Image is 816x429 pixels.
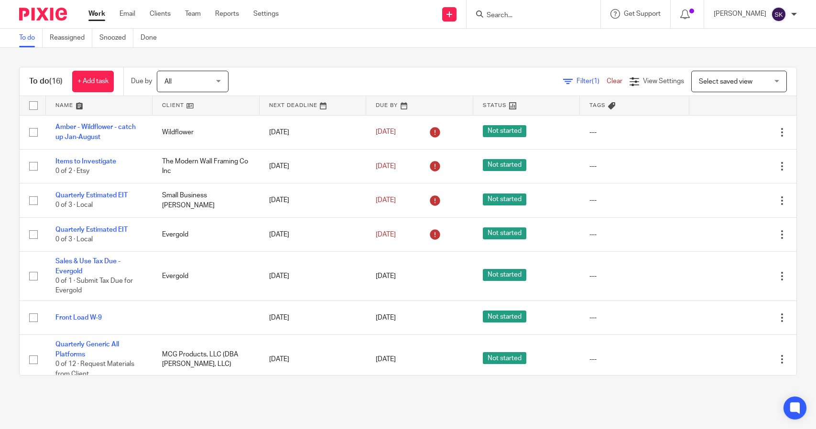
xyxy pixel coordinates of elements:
[589,313,680,322] div: ---
[253,9,279,19] a: Settings
[483,311,526,322] span: Not started
[152,183,259,217] td: Small Business [PERSON_NAME]
[55,258,120,274] a: Sales & Use Tax Due - Evergold
[55,361,134,377] span: 0 of 12 · Request Materials from Client
[260,300,366,334] td: [DATE]
[714,9,766,19] p: [PERSON_NAME]
[185,9,201,19] a: Team
[483,193,526,205] span: Not started
[376,197,396,204] span: [DATE]
[55,314,102,321] a: Front Load W-9
[72,71,114,92] a: + Add task
[152,252,259,301] td: Evergold
[376,129,396,136] span: [DATE]
[589,354,680,364] div: ---
[150,9,171,19] a: Clients
[152,217,259,251] td: Evergold
[55,341,119,357] a: Quarterly Generic All Platforms
[164,78,172,85] span: All
[55,192,128,199] a: Quarterly Estimated EIT
[120,9,135,19] a: Email
[589,230,680,239] div: ---
[19,8,67,21] img: Pixie
[624,11,661,17] span: Get Support
[607,78,622,85] a: Clear
[152,115,259,149] td: Wildflower
[589,271,680,281] div: ---
[699,78,752,85] span: Select saved view
[50,29,92,47] a: Reassigned
[55,158,116,165] a: Items to Investigate
[643,78,684,85] span: View Settings
[483,159,526,171] span: Not started
[483,269,526,281] span: Not started
[592,78,599,85] span: (1)
[376,356,396,363] span: [DATE]
[152,335,259,384] td: MCG Products, LLC (DBA [PERSON_NAME], LLC)
[589,128,680,137] div: ---
[483,125,526,137] span: Not started
[260,252,366,301] td: [DATE]
[771,7,786,22] img: svg%3E
[55,278,133,294] span: 0 of 1 · Submit Tax Due for Evergold
[260,183,366,217] td: [DATE]
[376,163,396,170] span: [DATE]
[486,11,572,20] input: Search
[376,314,396,321] span: [DATE]
[19,29,43,47] a: To do
[589,161,680,171] div: ---
[589,195,680,205] div: ---
[483,352,526,364] span: Not started
[577,78,607,85] span: Filter
[55,168,89,174] span: 0 of 2 · Etsy
[152,149,259,183] td: The Modern Wall Framing Co Inc
[215,9,239,19] a: Reports
[260,217,366,251] td: [DATE]
[55,124,136,140] a: Amber - Wildflower - catch up Jan-August
[131,76,152,86] p: Due by
[55,236,93,243] span: 0 of 3 · Local
[88,9,105,19] a: Work
[376,231,396,238] span: [DATE]
[55,202,93,209] span: 0 of 3 · Local
[260,115,366,149] td: [DATE]
[376,273,396,279] span: [DATE]
[260,149,366,183] td: [DATE]
[29,76,63,86] h1: To do
[55,226,128,233] a: Quarterly Estimated EIT
[260,335,366,384] td: [DATE]
[99,29,133,47] a: Snoozed
[589,103,606,108] span: Tags
[49,77,63,85] span: (16)
[141,29,164,47] a: Done
[483,227,526,239] span: Not started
